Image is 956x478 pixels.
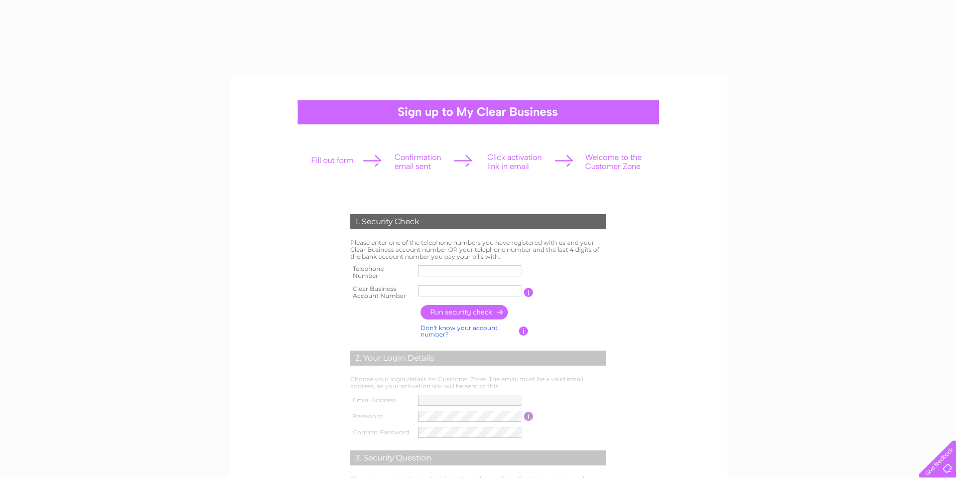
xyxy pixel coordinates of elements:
[348,262,416,282] th: Telephone Number
[350,450,606,465] div: 3. Security Question
[348,392,416,408] th: Email Address
[524,412,533,421] input: Information
[350,351,606,366] div: 2. Your Login Details
[421,324,498,339] a: Don't know your account number?
[348,282,416,302] th: Clear Business Account Number
[348,424,416,440] th: Confirm Password
[348,237,609,262] td: Please enter one of the telephone numbers you have registered with us and your Clear Business acc...
[348,408,416,424] th: Password
[350,214,606,229] div: 1. Security Check
[524,288,533,297] input: Information
[348,373,609,392] td: Choose your login details for Customer Zone. The email must be a valid email address, as your act...
[519,327,528,336] input: Information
